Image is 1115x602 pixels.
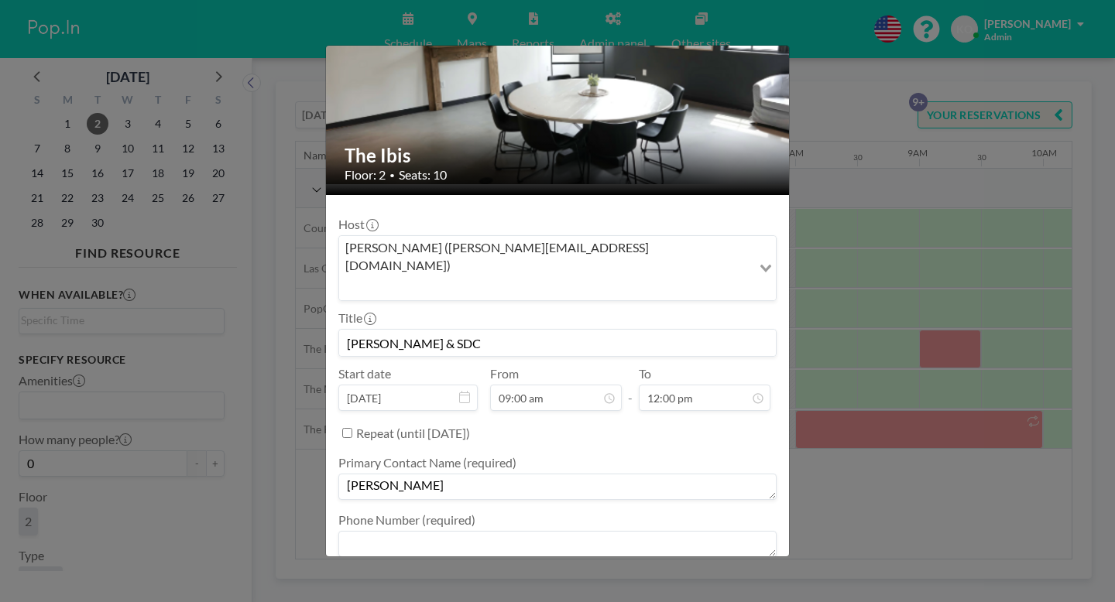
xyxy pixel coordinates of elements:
[399,167,447,183] span: Seats: 10
[628,371,633,405] span: -
[338,310,375,326] label: Title
[339,330,776,356] input: Kyle's reservation
[345,167,386,183] span: Floor: 2
[490,366,519,381] label: From
[338,455,516,470] label: Primary Contact Name (required)
[338,366,391,381] label: Start date
[356,426,470,441] label: Repeat (until [DATE])
[345,144,772,167] h2: The Ibis
[342,239,749,274] span: [PERSON_NAME] ([PERSON_NAME][EMAIL_ADDRESS][DOMAIN_NAME])
[338,512,475,528] label: Phone Number (required)
[639,366,651,381] label: To
[339,236,776,300] div: Search for option
[389,169,395,181] span: •
[341,277,750,297] input: Search for option
[338,217,377,232] label: Host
